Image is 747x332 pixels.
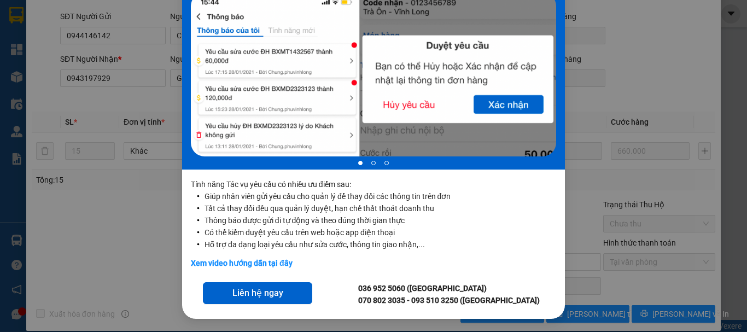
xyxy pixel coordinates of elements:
[182,170,565,282] div: Tính năng Tác vụ yêu cầu có nhiều ưu điểm sau:
[358,294,540,306] div: 070 802 3035 - 093 510 3250 ([GEOGRAPHIC_DATA])
[191,259,293,267] a: Xem video hướng dẫn tại đây
[358,282,540,294] div: 036 952 5060 ([GEOGRAPHIC_DATA])
[358,161,363,165] li: slide item 1
[371,161,376,165] li: slide item 2
[384,161,389,165] li: slide item 3
[205,226,556,238] li: Có thể kiểm duyệt yêu cầu trên web hoặc app điện thoại
[205,202,556,214] li: Tất cả thay đổi đều qua quản lý duyệt, hạn chế thất thoát doanh thu
[205,190,556,202] li: Giúp nhân viên gửi yêu cầu cho quản lý để thay đổi các thông tin trên đơn
[232,286,283,300] span: Liên hệ ngay
[205,238,556,251] li: Hỗ trợ đa dạng loại yêu cầu như sửa cước, thông tin giao nhận,...
[205,214,556,226] li: Thông báo được gửi đi tự động và theo đúng thời gian thực
[203,282,312,304] button: Liên hệ ngay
